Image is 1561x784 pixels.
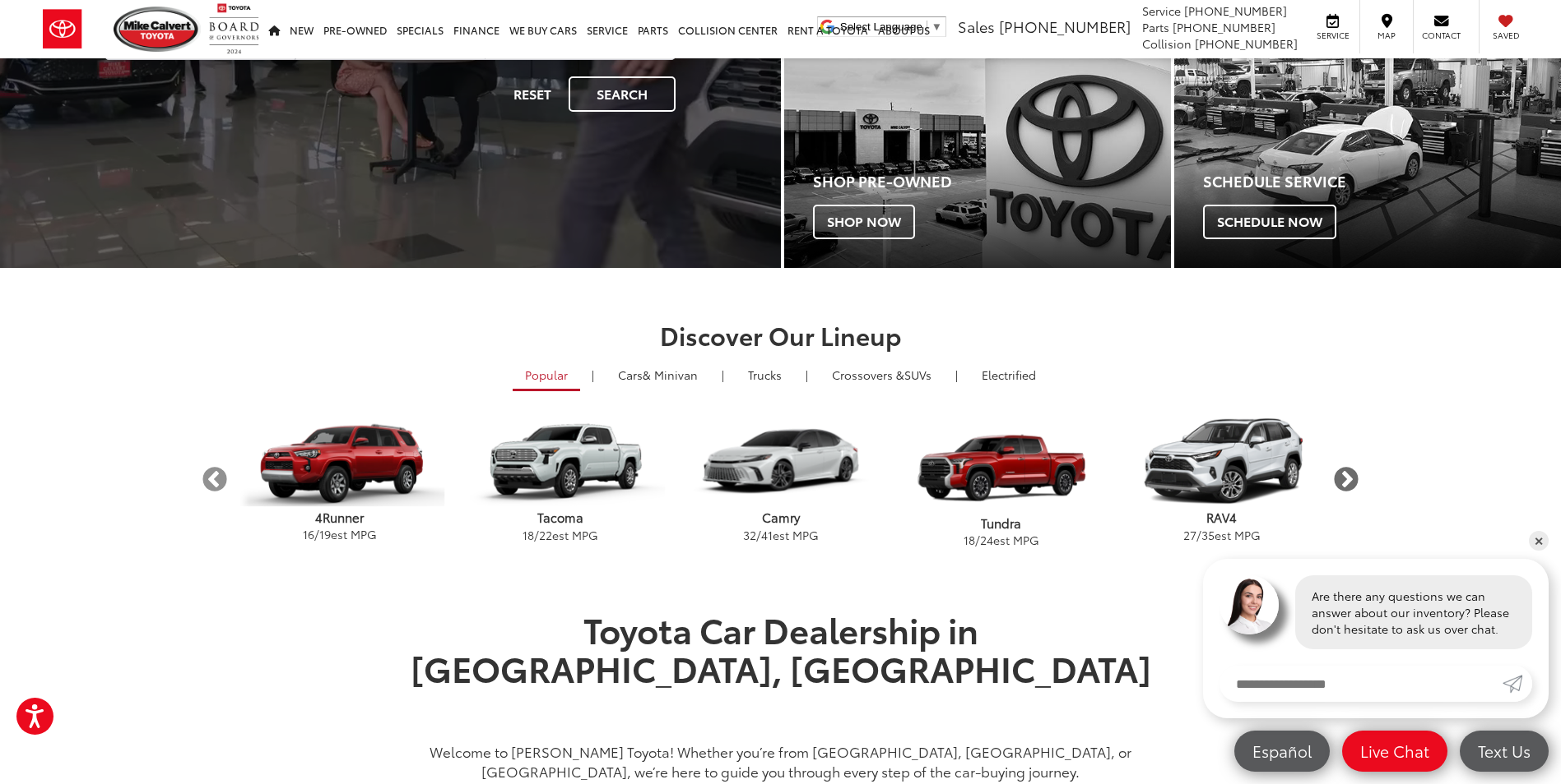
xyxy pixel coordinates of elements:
[643,367,698,383] span: & Minivan
[958,16,995,37] span: Sales
[820,361,944,389] a: SUVs
[319,526,331,542] span: 19
[1220,666,1503,702] input: Enter your message
[1422,30,1461,41] span: Contact
[1352,740,1438,761] span: Live Chat
[235,417,444,506] img: Toyota 4Runner
[114,7,201,52] img: Mike Calvert Toyota
[964,532,975,548] span: 18
[1332,465,1361,494] button: Next
[499,76,565,112] button: Reset
[1470,740,1539,761] span: Text Us
[736,361,794,389] a: Trucks
[896,423,1106,512] img: Toyota Tundra
[398,610,1164,724] h1: Toyota Car Dealership in [GEOGRAPHIC_DATA], [GEOGRAPHIC_DATA]
[450,527,671,543] p: / est MPG
[1195,35,1298,52] span: [PHONE_NUMBER]
[1184,2,1287,19] span: [PHONE_NUMBER]
[671,509,891,526] p: Camry
[676,417,885,506] img: Toyota Camry
[1220,575,1279,634] img: Agent profile photo
[1142,2,1181,19] span: Service
[671,527,891,543] p: / est MPG
[891,514,1112,532] p: Tundra
[1460,731,1549,772] a: Text Us
[999,16,1131,37] span: [PHONE_NUMBER]
[1488,30,1524,41] span: Saved
[1142,19,1169,35] span: Parts
[303,526,314,542] span: 16
[1112,527,1332,543] p: / est MPG
[891,532,1112,548] p: / est MPG
[813,173,1171,190] h4: Shop Pre-Owned
[523,527,534,543] span: 18
[606,361,710,389] a: Cars
[1203,205,1336,239] span: Schedule Now
[1503,666,1532,702] a: Submit
[1244,740,1320,761] span: Español
[201,403,1361,556] aside: carousel
[539,527,552,543] span: 22
[230,509,450,526] p: 4Runner
[801,367,812,383] li: |
[813,205,915,239] span: Shop Now
[1234,731,1330,772] a: Español
[1342,731,1447,772] a: Live Chat
[1203,173,1561,190] h4: Schedule Service
[450,509,671,526] p: Tacoma
[513,361,580,391] a: Popular
[832,367,904,383] span: Crossovers &
[1183,527,1196,543] span: 27
[951,367,962,383] li: |
[1173,19,1275,35] span: [PHONE_NUMBER]
[969,361,1048,389] a: Electrified
[201,321,1361,348] h2: Discover Our Lineup
[1117,417,1326,506] img: Toyota RAV4
[1368,30,1405,41] span: Map
[743,527,756,543] span: 32
[1201,527,1215,543] span: 35
[455,417,665,506] img: Toyota Tacoma
[980,532,993,548] span: 24
[1112,509,1332,526] p: RAV4
[1295,575,1532,649] div: Are there any questions we can answer about our inventory? Please don't hesitate to ask us over c...
[718,367,728,383] li: |
[230,526,450,542] p: / est MPG
[761,527,773,543] span: 41
[398,741,1164,781] p: Welcome to [PERSON_NAME] Toyota! Whether you’re from [GEOGRAPHIC_DATA], [GEOGRAPHIC_DATA], or [GE...
[1142,35,1192,52] span: Collision
[931,21,942,33] span: ▼
[588,367,598,383] li: |
[1314,30,1351,41] span: Service
[201,465,230,494] button: Previous
[569,76,676,112] button: Search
